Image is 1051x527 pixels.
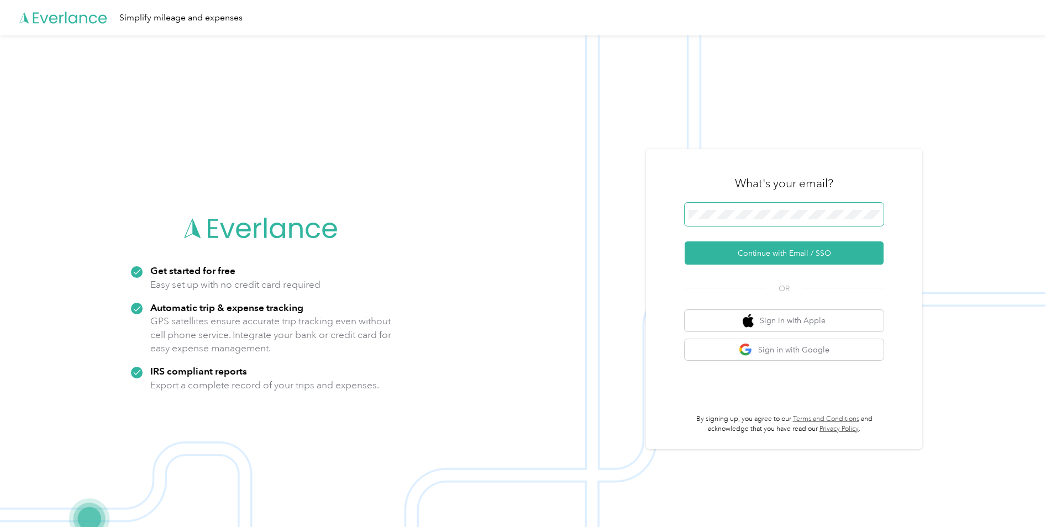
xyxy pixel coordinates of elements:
a: Privacy Policy [819,425,859,433]
p: Easy set up with no credit card required [150,278,320,292]
button: google logoSign in with Google [685,339,884,361]
button: Continue with Email / SSO [685,241,884,265]
strong: Automatic trip & expense tracking [150,302,303,313]
strong: Get started for free [150,265,235,276]
img: google logo [739,343,753,357]
h3: What's your email? [735,176,833,191]
span: OR [765,283,803,294]
div: Simplify mileage and expenses [119,11,243,25]
p: By signing up, you agree to our and acknowledge that you have read our . [685,414,884,434]
img: apple logo [743,314,754,328]
a: Terms and Conditions [793,415,859,423]
p: Export a complete record of your trips and expenses. [150,378,379,392]
button: apple logoSign in with Apple [685,310,884,331]
p: GPS satellites ensure accurate trip tracking even without cell phone service. Integrate your bank... [150,314,392,355]
strong: IRS compliant reports [150,365,247,377]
